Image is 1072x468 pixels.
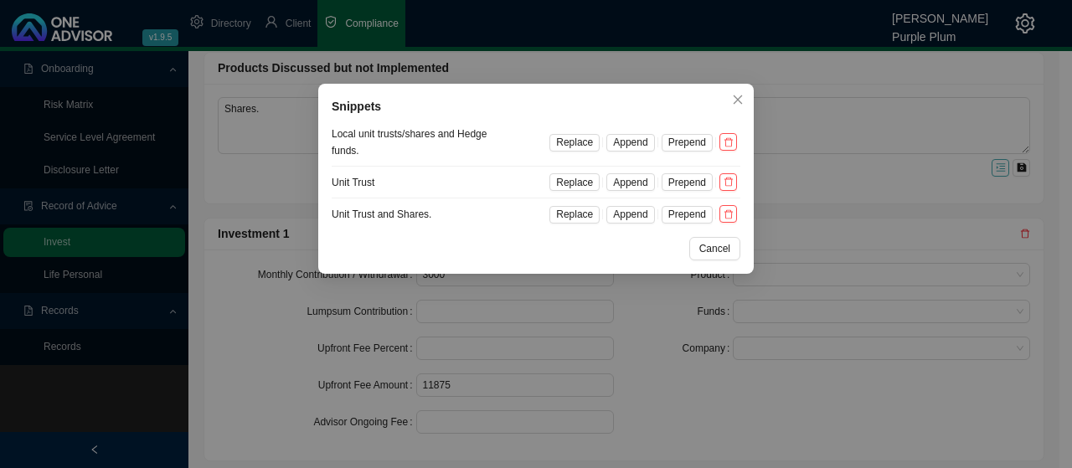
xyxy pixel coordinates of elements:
span: close [732,94,744,105]
button: Prepend [662,206,713,224]
button: Replace [549,206,600,224]
li: Unit Trust [332,167,740,198]
button: Cancel [689,237,740,260]
span: Prepend [668,134,706,151]
button: Append [606,134,654,152]
span: delete [724,209,734,219]
button: Replace [549,134,600,152]
span: Prepend [668,206,706,223]
span: delete [724,137,734,147]
div: Snippets [332,97,740,116]
button: Replace [549,173,600,191]
button: Prepend [662,173,713,191]
span: Cancel [699,240,730,257]
button: Close [726,88,750,111]
button: Append [606,173,654,191]
li: Unit Trust and Shares. [332,198,740,229]
button: Append [606,206,654,224]
span: Prepend [668,174,706,191]
span: Append [613,206,647,223]
button: Prepend [662,134,713,152]
span: Replace [556,206,593,223]
span: Append [613,174,647,191]
span: Replace [556,174,593,191]
span: Append [613,134,647,151]
span: delete [724,177,734,187]
span: Replace [556,134,593,151]
li: Local unit trusts/shares and Hedge funds. [332,119,740,167]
